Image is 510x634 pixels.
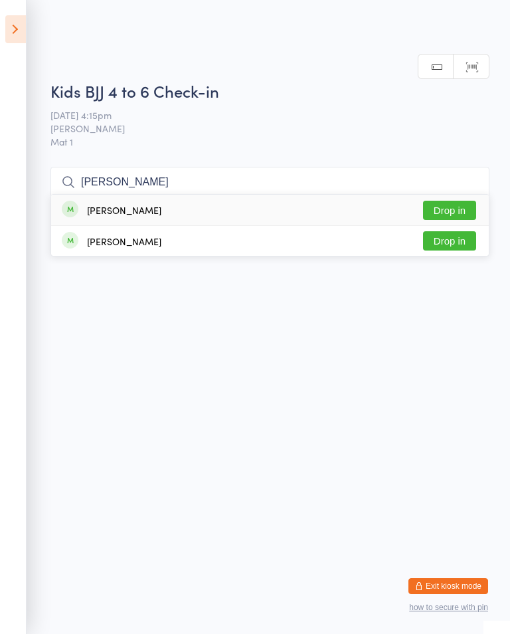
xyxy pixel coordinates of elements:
[50,122,469,135] span: [PERSON_NAME]
[50,80,489,102] h2: Kids BJJ 4 to 6 Check-in
[50,135,489,148] span: Mat 1
[50,167,489,197] input: Search
[87,236,161,247] div: [PERSON_NAME]
[423,201,476,220] button: Drop in
[408,578,488,594] button: Exit kiosk mode
[50,108,469,122] span: [DATE] 4:15pm
[423,231,476,251] button: Drop in
[87,205,161,215] div: [PERSON_NAME]
[409,603,488,612] button: how to secure with pin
